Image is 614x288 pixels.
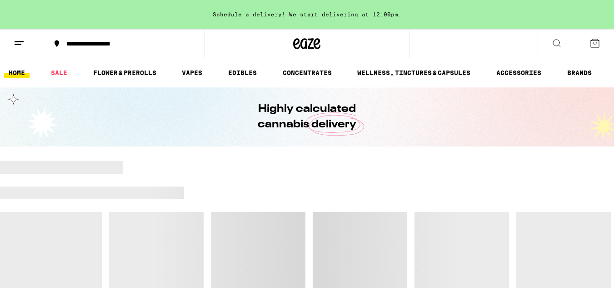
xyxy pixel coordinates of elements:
[492,67,546,78] a: ACCESSORIES
[353,67,475,78] a: WELLNESS, TINCTURES & CAPSULES
[4,67,30,78] a: HOME
[278,67,336,78] a: CONCENTRATES
[232,101,382,132] h1: Highly calculated cannabis delivery
[89,67,161,78] a: FLOWER & PREROLLS
[563,67,596,78] a: BRANDS
[177,67,207,78] a: VAPES
[224,67,261,78] a: EDIBLES
[46,67,72,78] a: SALE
